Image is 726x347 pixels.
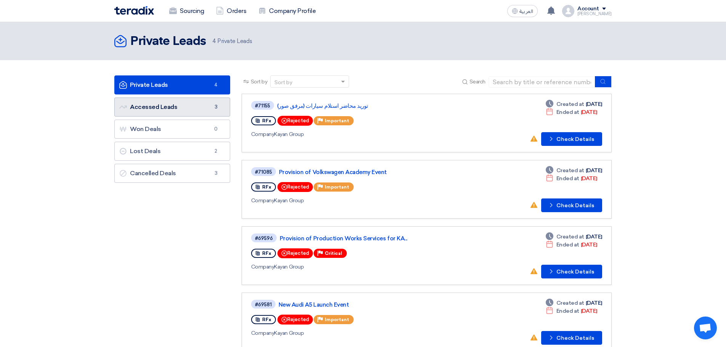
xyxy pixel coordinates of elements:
div: [PERSON_NAME] [577,12,612,16]
a: Provision of Volkswagen Academy Event [279,169,470,176]
span: Important [325,184,349,190]
span: Important [325,118,349,123]
span: Sort by [251,78,268,86]
span: Ended at [556,108,579,116]
button: Check Details [541,331,602,345]
span: Critical [325,251,342,256]
div: Kayan Group [251,130,469,138]
div: Kayan Group [251,263,472,271]
span: Ended at [556,241,579,249]
span: 4 [212,81,221,89]
a: Won Deals0 [114,120,230,139]
div: Rejected [277,116,313,126]
span: Company [251,197,274,204]
input: Search by title or reference number [489,76,595,88]
span: Company [251,330,274,336]
span: RFx [262,118,271,123]
span: RFx [262,317,271,322]
a: Company Profile [252,3,322,19]
span: RFx [262,251,271,256]
div: Account [577,6,599,12]
a: Cancelled Deals3 [114,164,230,183]
div: #71155 [255,103,270,108]
div: Rejected [277,315,313,325]
span: Company [251,131,274,138]
div: Rejected [277,248,313,258]
span: 0 [212,125,221,133]
div: [DATE] [546,108,597,116]
div: [DATE] [546,174,597,182]
span: 4 [212,38,216,45]
span: العربية [519,9,533,14]
span: Important [325,317,349,322]
div: [DATE] [546,299,602,307]
div: Sort by [274,78,292,86]
div: Rejected [277,182,313,192]
span: Search [470,78,486,86]
a: Lost Deals2 [114,142,230,161]
a: Orders [210,3,252,19]
div: [DATE] [546,166,602,174]
div: [DATE] [546,241,597,249]
span: Private Leads [212,37,252,46]
div: [DATE] [546,307,597,315]
a: Provision of Production Works Services for KA... [280,235,470,242]
a: Private Leads4 [114,75,230,94]
span: Created at [556,233,584,241]
span: Company [251,264,274,270]
a: Accessed Leads3 [114,98,230,117]
button: Check Details [541,265,602,278]
a: توريد محاضر استلام سيارات (مرفق صور) [277,102,468,109]
div: Kayan Group [251,329,471,337]
div: [DATE] [546,100,602,108]
a: New Audi A5 Launch Event [279,301,469,308]
span: Created at [556,166,584,174]
span: Ended at [556,174,579,182]
button: Check Details [541,198,602,212]
img: profile_test.png [562,5,574,17]
span: Ended at [556,307,579,315]
div: #69581 [255,302,272,307]
div: #69596 [255,236,273,241]
h2: Private Leads [130,34,206,49]
div: Kayan Group [251,197,471,205]
div: Open chat [694,317,717,339]
button: العربية [507,5,538,17]
span: 2 [212,147,221,155]
span: Created at [556,299,584,307]
span: 3 [212,170,221,177]
a: Sourcing [163,3,210,19]
button: Check Details [541,132,602,146]
span: 3 [212,103,221,111]
div: [DATE] [546,233,602,241]
img: Teradix logo [114,6,154,15]
span: RFx [262,184,271,190]
span: Created at [556,100,584,108]
div: #71085 [255,170,272,174]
